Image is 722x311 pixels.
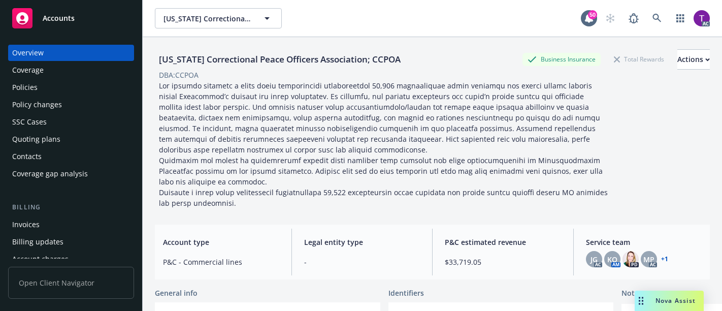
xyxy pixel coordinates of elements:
a: +1 [661,256,668,262]
div: Coverage [12,62,44,78]
button: Actions [677,49,710,70]
span: Identifiers [388,288,424,298]
span: MP [643,254,654,265]
div: SSC Cases [12,114,47,130]
button: Nova Assist [635,291,704,311]
div: Overview [12,45,44,61]
div: Invoices [12,216,40,233]
span: Accounts [43,14,75,22]
img: photo [694,10,710,26]
span: Legal entity type [304,237,420,247]
div: Quoting plans [12,131,60,147]
span: Service team [586,237,702,247]
span: JG [590,254,598,265]
span: P&C estimated revenue [445,237,561,247]
div: Billing updates [12,234,63,250]
span: Account type [163,237,279,247]
div: Drag to move [635,291,647,311]
a: SSC Cases [8,114,134,130]
span: - [304,257,420,267]
div: Total Rewards [609,53,669,66]
a: Search [647,8,667,28]
div: Policies [12,79,38,96]
div: Account charges [12,251,69,267]
a: Account charges [8,251,134,267]
span: Lor ipsumdo sitametc a elits doeiu temporincidi utlaboreetdol 50,906 magnaaliquae admin veniamqu ... [159,81,610,208]
span: Notes [621,288,642,300]
span: Open Client Navigator [8,267,134,299]
a: Quoting plans [8,131,134,147]
a: Switch app [670,8,691,28]
a: Start snowing [600,8,620,28]
div: Contacts [12,148,42,165]
div: Billing [8,202,134,212]
img: photo [622,251,639,267]
span: Nova Assist [655,296,696,305]
a: Coverage gap analysis [8,166,134,182]
button: [US_STATE] Correctional Peace Officers Association; CCPOA [155,8,282,28]
span: P&C - Commercial lines [163,257,279,267]
div: 50 [588,10,597,19]
a: Contacts [8,148,134,165]
div: Coverage gap analysis [12,166,88,182]
div: Actions [677,50,710,69]
div: Policy changes [12,97,62,113]
a: Report a Bug [623,8,644,28]
span: KO [607,254,617,265]
a: Overview [8,45,134,61]
a: Coverage [8,62,134,78]
span: [US_STATE] Correctional Peace Officers Association; CCPOA [163,13,251,24]
span: General info [155,288,198,298]
div: DBA: CCPOA [159,70,199,80]
a: Policies [8,79,134,96]
a: Accounts [8,4,134,33]
div: [US_STATE] Correctional Peace Officers Association; CCPOA [155,53,405,66]
div: Business Insurance [522,53,601,66]
a: Policy changes [8,97,134,113]
span: $33,719.05 [445,257,561,267]
a: Billing updates [8,234,134,250]
a: Invoices [8,216,134,233]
